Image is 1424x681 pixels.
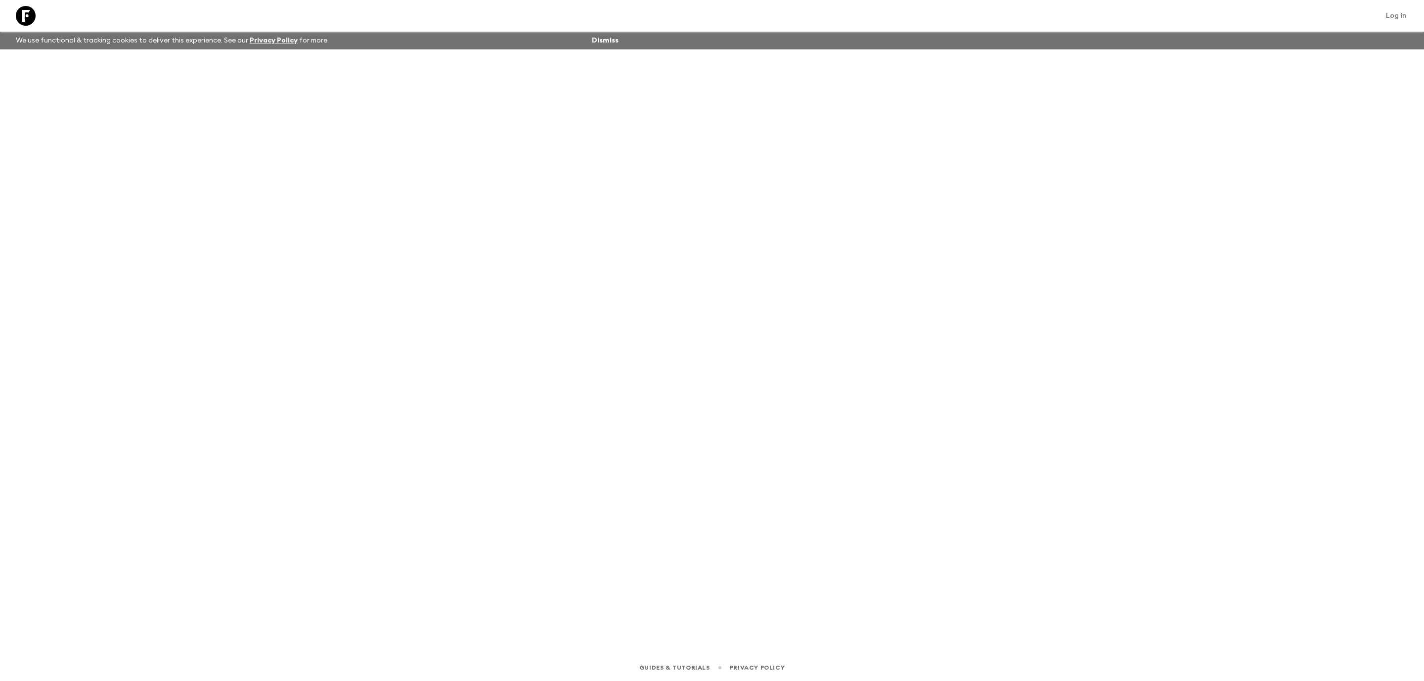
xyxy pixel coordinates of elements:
[589,34,621,47] button: Dismiss
[730,662,785,673] a: Privacy Policy
[1380,9,1412,23] a: Log in
[12,32,333,49] p: We use functional & tracking cookies to deliver this experience. See our for more.
[250,37,298,44] a: Privacy Policy
[639,662,710,673] a: Guides & Tutorials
